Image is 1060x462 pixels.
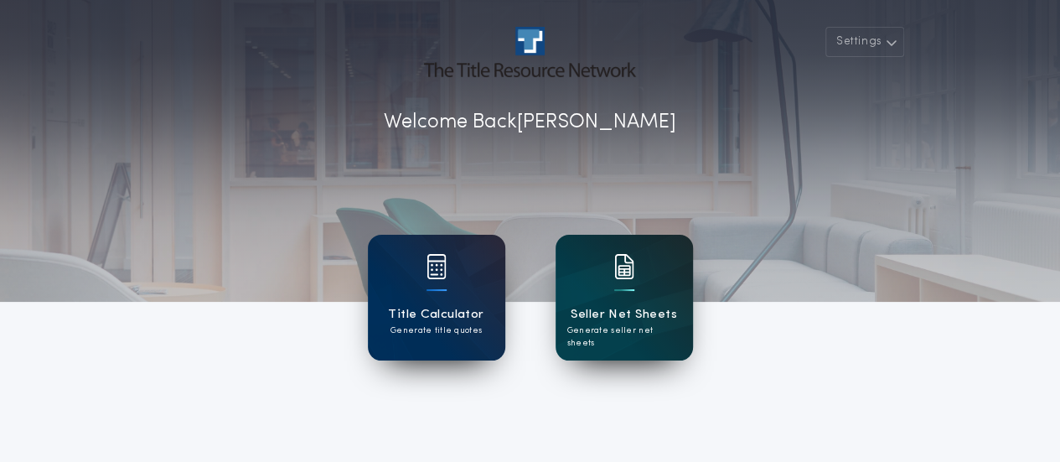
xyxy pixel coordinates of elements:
img: account-logo [424,27,635,77]
h1: Seller Net Sheets [571,305,677,324]
a: card iconTitle CalculatorGenerate title quotes [368,235,505,361]
button: Settings [825,27,904,57]
img: card icon [614,254,634,279]
a: card iconSeller Net SheetsGenerate seller net sheets [556,235,693,361]
p: Welcome Back [PERSON_NAME] [384,107,676,138]
h1: Title Calculator [388,305,483,324]
p: Generate title quotes [390,324,482,337]
img: card icon [427,254,447,279]
p: Generate seller net sheets [567,324,681,350]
